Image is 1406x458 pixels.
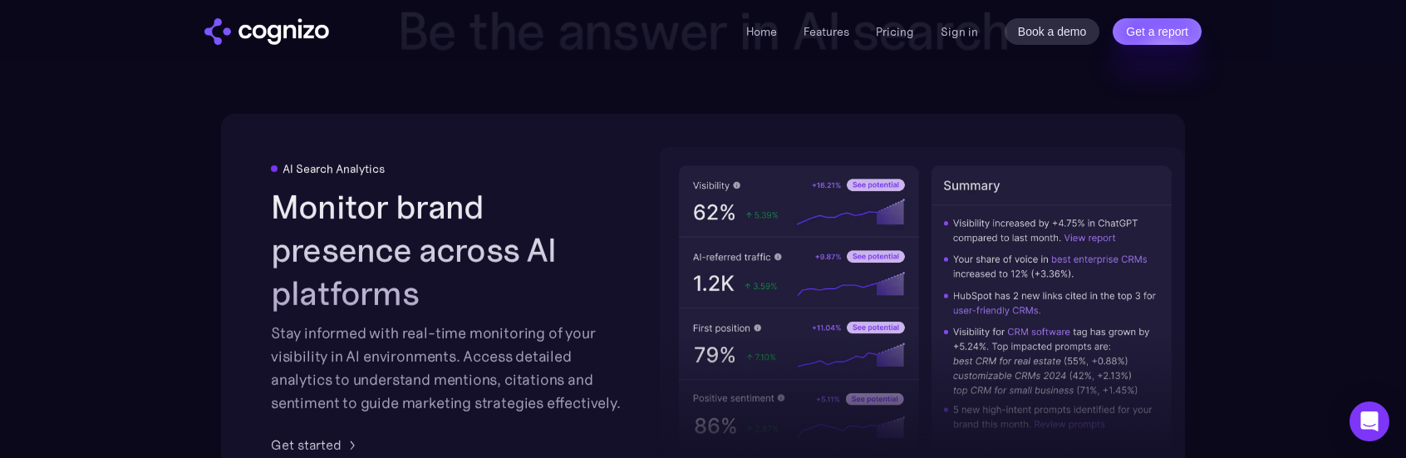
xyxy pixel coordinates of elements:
[1005,18,1100,45] a: Book a demo
[804,24,849,39] a: Features
[283,162,385,175] div: AI Search Analytics
[271,435,361,455] a: Get started
[941,22,978,42] a: Sign in
[746,24,777,39] a: Home
[1349,401,1389,441] div: Open Intercom Messenger
[271,435,342,455] div: Get started
[204,18,329,45] a: home
[1113,18,1202,45] a: Get a report
[876,24,914,39] a: Pricing
[204,18,329,45] img: cognizo logo
[271,185,627,315] h2: Monitor brand presence across AI platforms
[271,322,627,415] div: Stay informed with real-time monitoring of your visibility in AI environments. Access detailed an...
